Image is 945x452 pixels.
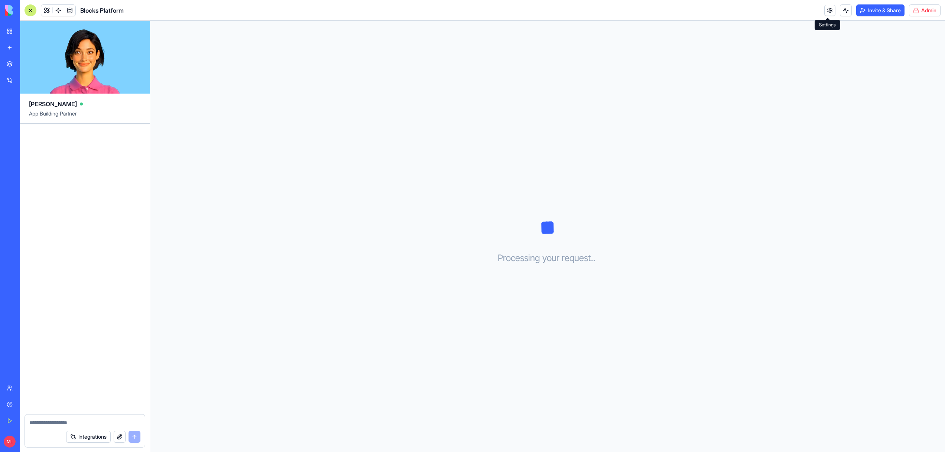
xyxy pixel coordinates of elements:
[4,436,16,448] span: ML
[80,6,124,15] span: Blocks Platform
[593,252,595,264] span: .
[66,431,111,443] button: Integrations
[591,252,593,264] span: .
[29,110,141,123] span: App Building Partner
[856,4,905,16] button: Invite & Share
[29,100,77,108] span: [PERSON_NAME]
[815,20,840,30] div: Settings
[5,5,51,16] img: logo
[498,252,598,264] h3: Processing your request
[909,4,941,16] button: Admin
